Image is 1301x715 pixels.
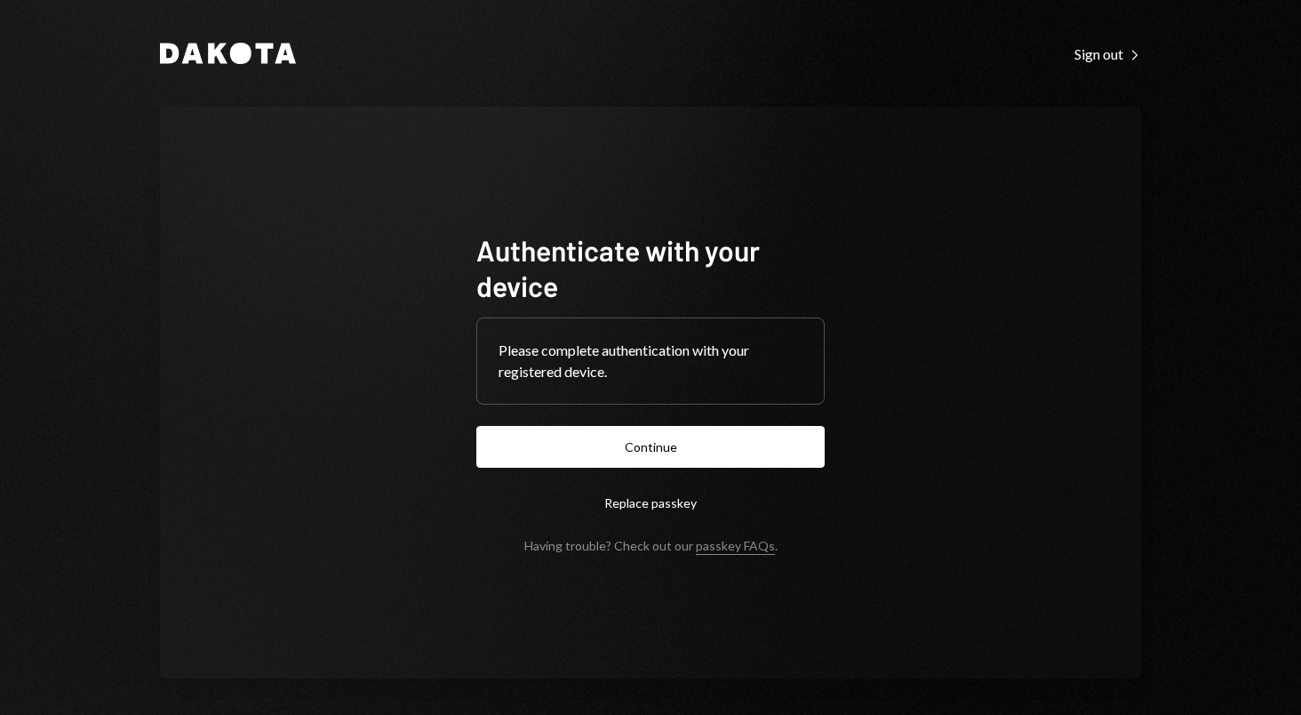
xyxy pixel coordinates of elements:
div: Sign out [1074,45,1141,63]
div: Please complete authentication with your registered device. [499,340,802,382]
button: Replace passkey [476,482,825,524]
h1: Authenticate with your device [476,232,825,303]
a: passkey FAQs [696,538,775,555]
div: Having trouble? Check out our . [524,538,778,553]
a: Sign out [1074,44,1141,63]
button: Continue [476,426,825,468]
